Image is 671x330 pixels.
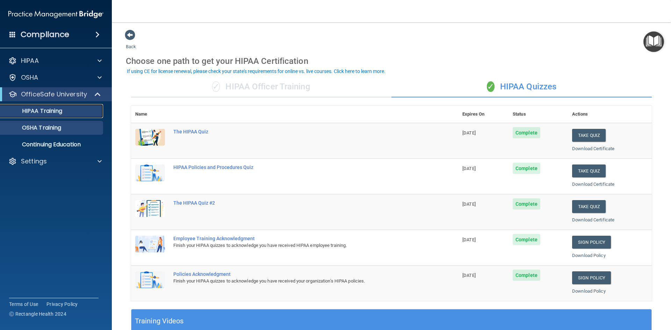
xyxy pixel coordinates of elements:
[21,73,38,82] p: OSHA
[572,217,614,222] a: Download Certificate
[513,198,540,210] span: Complete
[462,237,476,242] span: [DATE]
[173,241,423,250] div: Finish your HIPAA quizzes to acknowledge you have received HIPAA employee training.
[568,106,652,123] th: Actions
[126,68,387,75] button: If using CE for license renewal, please check your state's requirements for online vs. live cours...
[135,315,184,327] h5: Training Videos
[5,108,62,115] p: HIPAA Training
[127,69,385,74] div: If using CE for license renewal, please check your state's requirements for online vs. live cours...
[126,36,136,49] a: Back
[9,301,38,308] a: Terms of Use
[572,253,606,258] a: Download Policy
[8,57,102,65] a: HIPAA
[508,106,568,123] th: Status
[8,73,102,82] a: OSHA
[572,182,614,187] a: Download Certificate
[462,273,476,278] span: [DATE]
[572,146,614,151] a: Download Certificate
[131,106,169,123] th: Name
[21,30,69,39] h4: Compliance
[462,201,476,207] span: [DATE]
[131,76,391,97] div: HIPAA Officer Training
[173,236,423,241] div: Employee Training Acknowledgment
[173,129,423,134] div: The HIPAA Quiz
[458,106,508,123] th: Expires On
[5,124,61,131] p: OSHA Training
[212,81,220,92] span: ✓
[126,51,657,71] div: Choose one path to get your HIPAA Certification
[462,166,476,171] span: [DATE]
[21,90,87,98] p: OfficeSafe University
[513,270,540,281] span: Complete
[173,200,423,206] div: The HIPAA Quiz #2
[513,163,540,174] span: Complete
[462,130,476,135] span: [DATE]
[572,129,606,142] button: Take Quiz
[8,90,101,98] a: OfficeSafe University
[173,271,423,277] div: Policies Acknowledgment
[9,310,66,317] span: Ⓒ Rectangle Health 2024
[572,288,606,294] a: Download Policy
[391,76,652,97] div: HIPAA Quizzes
[572,200,606,213] button: Take Quiz
[513,127,540,138] span: Complete
[173,164,423,170] div: HIPAA Policies and Procedures Quiz
[572,164,606,177] button: Take Quiz
[8,157,102,166] a: Settings
[173,277,423,285] div: Finish your HIPAA quizzes to acknowledge you have received your organization’s HIPAA policies.
[21,57,39,65] p: HIPAA
[46,301,78,308] a: Privacy Policy
[8,7,103,21] img: PMB logo
[643,31,664,52] button: Open Resource Center
[572,271,611,284] a: Sign Policy
[5,141,100,148] p: Continuing Education
[572,236,611,249] a: Sign Policy
[487,81,495,92] span: ✓
[513,234,540,245] span: Complete
[21,157,47,166] p: Settings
